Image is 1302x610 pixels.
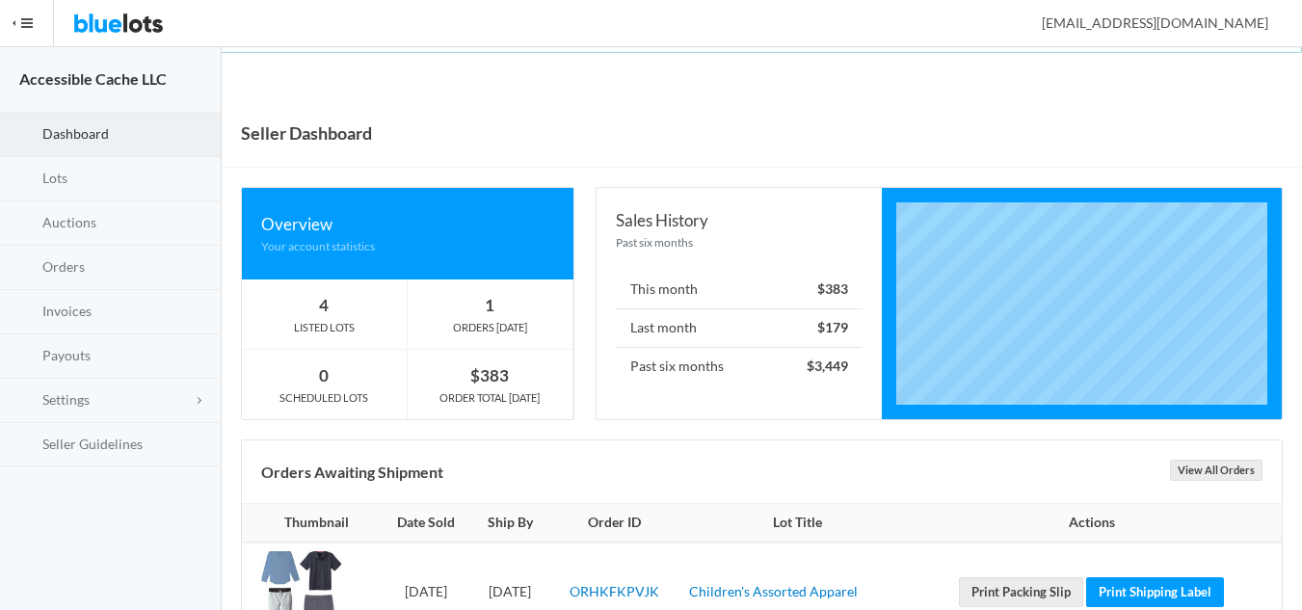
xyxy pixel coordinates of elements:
[42,436,143,452] span: Seller Guidelines
[16,348,36,366] ion-icon: paper plane
[485,295,494,315] strong: 1
[42,258,85,275] span: Orders
[472,504,549,543] th: Ship By
[470,365,509,385] strong: $383
[914,504,1282,543] th: Actions
[16,436,36,454] ion-icon: list box
[42,303,92,319] span: Invoices
[548,504,681,543] th: Order ID
[16,171,36,189] ion-icon: clipboard
[807,358,848,374] strong: $3,449
[1170,460,1262,481] a: View All Orders
[1016,15,1035,34] ion-icon: person
[616,271,863,309] li: This month
[570,583,659,599] a: ORHKFKPVJK
[42,170,67,186] span: Lots
[616,347,863,385] li: Past six months
[817,280,848,297] strong: $383
[42,214,96,230] span: Auctions
[42,391,90,408] span: Settings
[1086,577,1224,607] a: Print Shipping Label
[817,319,848,335] strong: $179
[16,304,36,322] ion-icon: calculator
[616,308,863,348] li: Last month
[261,463,443,481] b: Orders Awaiting Shipment
[616,207,863,233] div: Sales History
[319,295,329,315] strong: 4
[19,69,167,88] strong: Accessible Cache LLC
[242,319,407,336] div: LISTED LOTS
[261,237,554,255] div: Your account statistics
[959,577,1083,607] a: Print Packing Slip
[319,365,329,385] strong: 0
[242,389,407,407] div: SCHEDULED LOTS
[16,215,36,233] ion-icon: flash
[261,211,554,237] div: Overview
[380,504,472,543] th: Date Sold
[689,583,858,599] a: Children's Assorted Apparel
[16,392,36,411] ion-icon: cog
[16,126,36,145] ion-icon: speedometer
[408,319,572,336] div: ORDERS [DATE]
[16,259,36,278] ion-icon: cash
[1021,14,1268,31] span: [EMAIL_ADDRESS][DOMAIN_NAME]
[616,233,863,252] div: Past six months
[408,389,572,407] div: ORDER TOTAL [DATE]
[42,125,109,142] span: Dashboard
[242,504,380,543] th: Thumbnail
[42,347,91,363] span: Payouts
[681,504,914,543] th: Lot Title
[241,119,372,147] h1: Seller Dashboard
